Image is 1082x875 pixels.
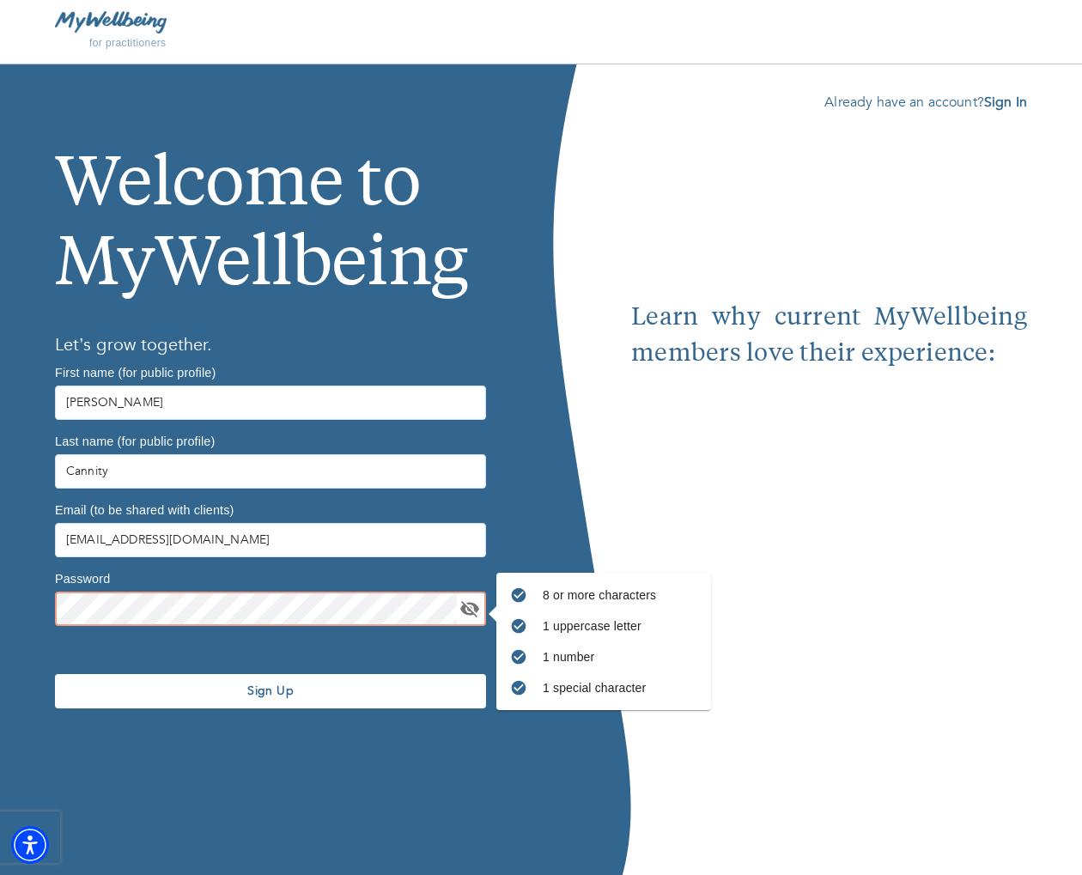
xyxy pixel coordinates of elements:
[631,92,1027,112] p: Already have an account?
[55,11,167,33] img: MyWellbeing
[55,331,486,359] h6: Let’s grow together.
[543,648,697,665] p: 1 number
[543,679,697,696] p: 1 special character
[11,826,49,864] div: Accessibility Menu
[543,586,697,604] p: 8 or more characters
[55,572,110,584] label: Password
[543,617,697,635] p: 1 uppercase letter
[89,37,167,49] span: for practitioners
[55,92,486,307] h1: Welcome to MyWellbeing
[457,596,483,622] button: toggle password visibility
[55,674,486,708] button: Sign Up
[62,683,479,699] span: Sign Up
[55,366,216,378] label: First name (for public profile)
[55,434,215,447] label: Last name (for public profile)
[631,373,1027,670] iframe: Embedded youtube
[55,523,486,557] input: Type your email address here
[984,93,1027,112] a: Sign In
[631,301,1027,373] p: Learn why current MyWellbeing members love their experience:
[55,503,234,515] label: Email (to be shared with clients)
